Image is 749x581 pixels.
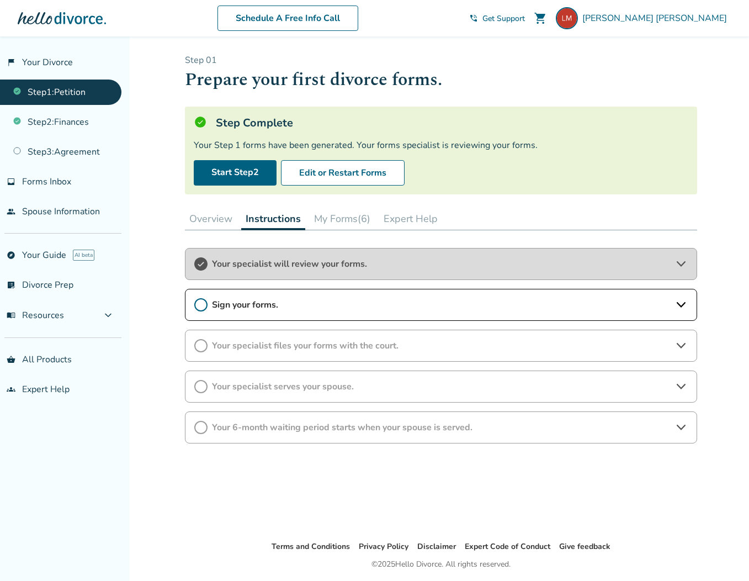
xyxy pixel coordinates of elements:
[216,115,293,130] h5: Step Complete
[7,207,15,216] span: people
[559,540,610,553] li: Give feedback
[482,13,525,24] span: Get Support
[7,311,15,320] span: menu_book
[379,208,442,230] button: Expert Help
[194,139,688,151] div: Your Step 1 forms have been generated. Your forms specialist is reviewing your forms.
[7,309,64,321] span: Resources
[371,558,511,571] div: © 2025 Hello Divorce. All rights reserved.
[469,13,525,24] a: phone_in_talkGet Support
[7,58,15,67] span: flag_2
[359,541,408,552] a: Privacy Policy
[185,54,697,66] p: Step 0 1
[212,299,670,311] span: Sign your forms.
[694,528,749,581] iframe: Chat Widget
[185,66,697,93] h1: Prepare your first divorce forms.
[534,12,547,25] span: shopping_cart
[556,7,578,29] img: lisamozden@gmail.com
[212,340,670,352] span: Your specialist files your forms with the court.
[102,309,115,322] span: expand_more
[417,540,456,553] li: Disclaimer
[212,258,670,270] span: Your specialist will review your forms.
[212,381,670,393] span: Your specialist serves your spouse.
[22,176,71,188] span: Forms Inbox
[194,160,277,186] a: Start Step2
[7,251,15,260] span: explore
[7,281,15,289] span: list_alt_check
[469,14,478,23] span: phone_in_talk
[212,421,670,434] span: Your 6-month waiting period starts when your spouse is served.
[281,160,405,186] button: Edit or Restart Forms
[185,208,237,230] button: Overview
[272,541,350,552] a: Terms and Conditions
[582,12,731,24] span: [PERSON_NAME] [PERSON_NAME]
[465,541,550,552] a: Expert Code of Conduct
[73,250,94,261] span: AI beta
[7,355,15,364] span: shopping_basket
[7,177,15,186] span: inbox
[241,208,305,230] button: Instructions
[310,208,375,230] button: My Forms(6)
[217,6,358,31] a: Schedule A Free Info Call
[7,385,15,394] span: groups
